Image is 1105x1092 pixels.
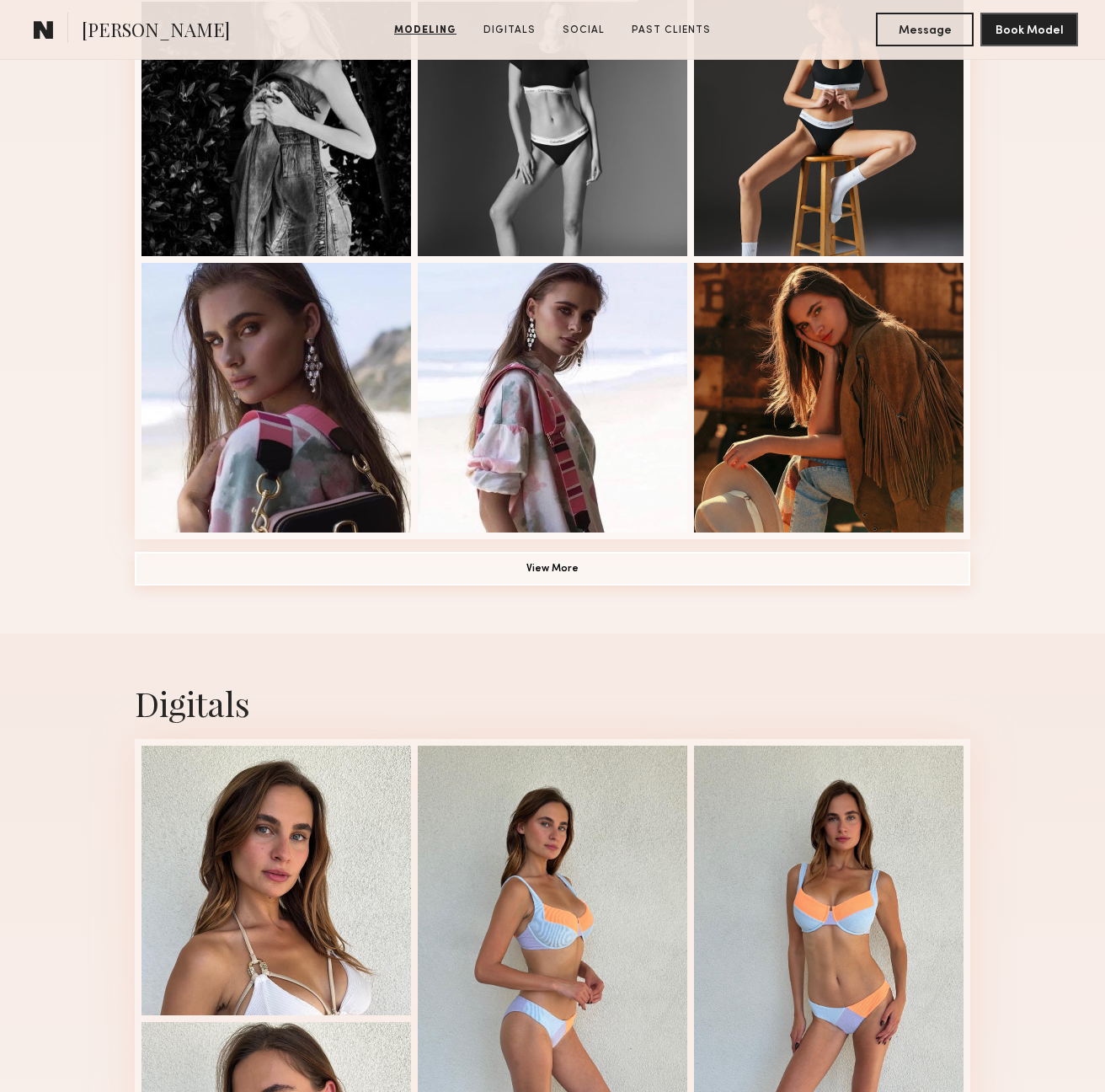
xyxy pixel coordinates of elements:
[980,13,1078,46] button: Book Model
[135,681,970,725] div: Digitals
[387,23,463,38] a: Modeling
[876,13,974,46] button: Message
[82,17,230,46] span: [PERSON_NAME]
[980,22,1078,36] a: Book Model
[556,23,611,38] a: Social
[135,552,970,586] button: View More
[477,23,542,38] a: Digitals
[625,23,718,38] a: Past Clients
